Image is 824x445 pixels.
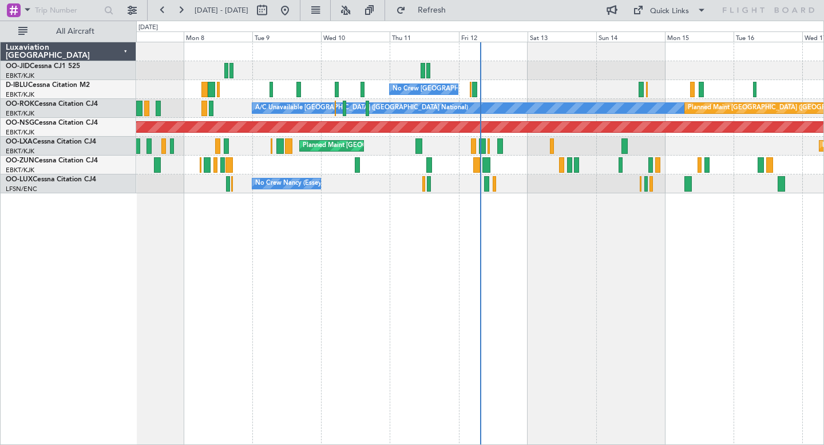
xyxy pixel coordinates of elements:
[6,147,34,156] a: EBKT/KJK
[408,6,456,14] span: Refresh
[6,63,30,70] span: OO-JID
[252,31,321,42] div: Tue 9
[115,31,184,42] div: Sun 7
[6,101,98,108] a: OO-ROKCessna Citation CJ4
[195,5,248,15] span: [DATE] - [DATE]
[30,27,121,35] span: All Aircraft
[303,137,510,154] div: Planned Maint [GEOGRAPHIC_DATA] ([GEOGRAPHIC_DATA] National)
[6,176,96,183] a: OO-LUXCessna Citation CJ4
[6,157,34,164] span: OO-ZUN
[6,90,34,99] a: EBKT/KJK
[6,128,34,137] a: EBKT/KJK
[6,82,90,89] a: D-IBLUCessna Citation M2
[255,175,323,192] div: No Crew Nancy (Essey)
[6,138,96,145] a: OO-LXACessna Citation CJ4
[6,166,34,174] a: EBKT/KJK
[393,81,584,98] div: No Crew [GEOGRAPHIC_DATA] ([GEOGRAPHIC_DATA] National)
[6,82,28,89] span: D-IBLU
[390,31,458,42] div: Thu 11
[35,2,101,19] input: Trip Number
[255,100,468,117] div: A/C Unavailable [GEOGRAPHIC_DATA] ([GEOGRAPHIC_DATA] National)
[6,120,98,126] a: OO-NSGCessna Citation CJ4
[6,101,34,108] span: OO-ROK
[459,31,528,42] div: Fri 12
[734,31,802,42] div: Tue 16
[6,138,33,145] span: OO-LXA
[321,31,390,42] div: Wed 10
[596,31,665,42] div: Sun 14
[6,63,80,70] a: OO-JIDCessna CJ1 525
[13,22,124,41] button: All Aircraft
[184,31,252,42] div: Mon 8
[6,157,98,164] a: OO-ZUNCessna Citation CJ4
[6,176,33,183] span: OO-LUX
[391,1,459,19] button: Refresh
[6,185,37,193] a: LFSN/ENC
[6,120,34,126] span: OO-NSG
[6,109,34,118] a: EBKT/KJK
[665,31,734,42] div: Mon 15
[6,71,34,80] a: EBKT/KJK
[138,23,158,33] div: [DATE]
[528,31,596,42] div: Sat 13
[627,1,712,19] button: Quick Links
[650,6,689,17] div: Quick Links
